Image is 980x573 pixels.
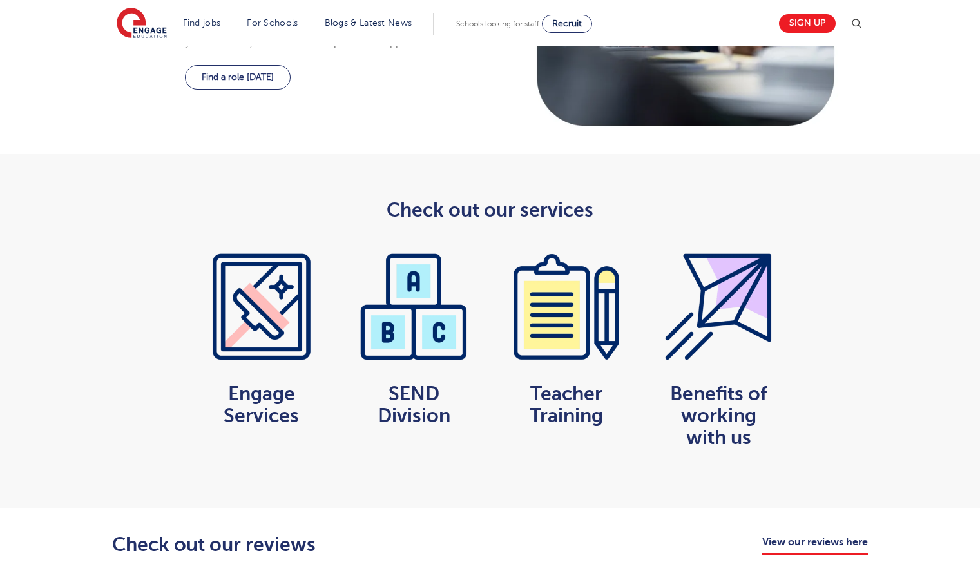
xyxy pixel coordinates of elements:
[552,19,582,28] span: Recruit
[762,534,868,554] a: View our reviews here
[779,14,836,33] a: Sign up
[325,18,412,28] a: Blogs & Latest News
[185,65,291,90] a: Find a role [DATE]
[205,383,318,427] a: Engage Services
[247,18,298,28] a: For Schools
[117,8,167,40] img: Engage Education
[662,383,775,449] a: Benefits of working with us
[357,383,470,427] a: SEND Division
[510,383,623,427] a: Teacher Training
[112,534,316,556] h2: Check out our reviews
[456,19,539,28] span: Schools looking for staff
[183,18,221,28] a: Find jobs
[174,199,806,221] h2: Check out our services
[542,15,592,33] a: Recruit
